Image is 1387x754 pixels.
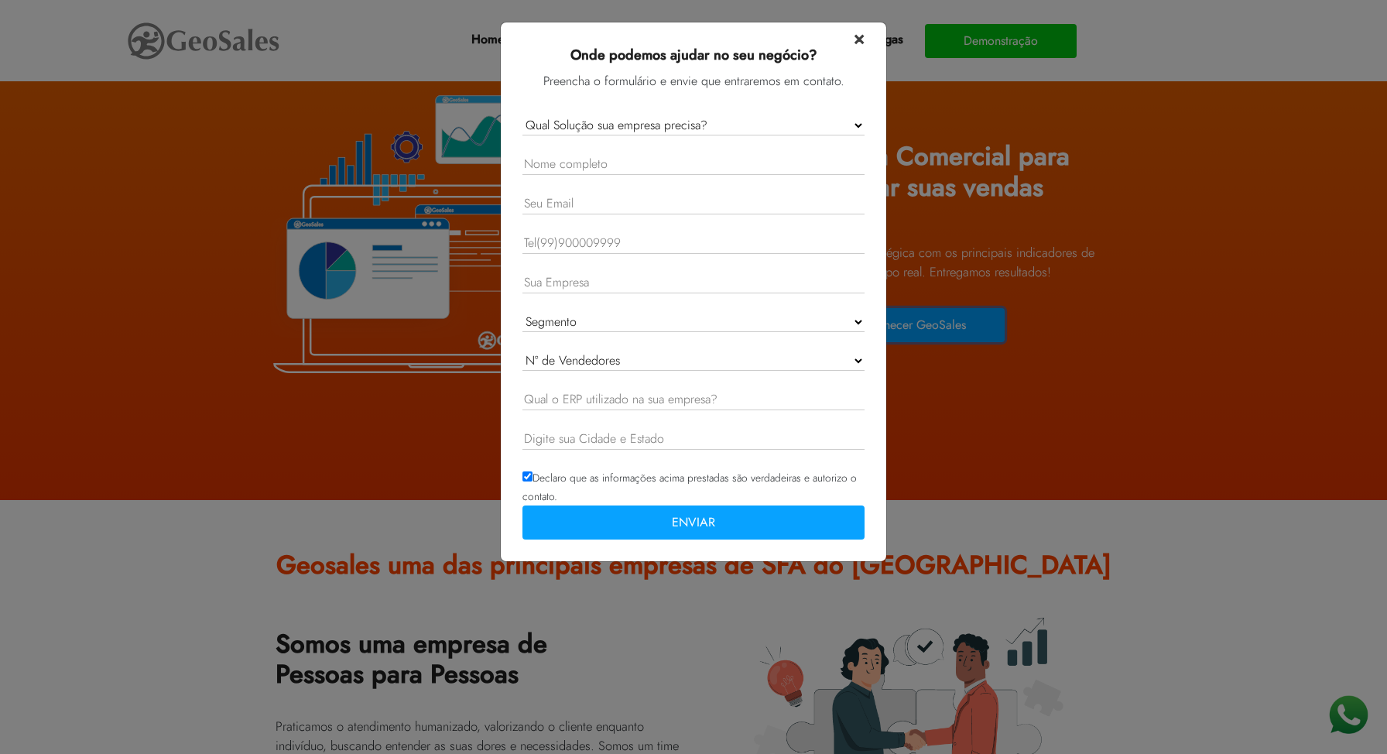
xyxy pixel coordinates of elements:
input: Qual o ERP utilizado na sua empresa? [522,389,865,410]
b: Onde podemos ajudar no seu negócio? [570,45,817,65]
input: Sua Empresa [522,272,865,293]
button: Close [854,29,865,47]
input: Tel(99)900009999 [522,233,865,254]
small: Declaro que as informações acima prestadas são verdadeiras e autorizo o contato. [522,470,865,533]
input: Seu Email [522,194,865,214]
label: Preencha o formulário e envie que entraremos em contato. [543,72,844,91]
button: ENVIAR [522,506,865,540]
input: Digite sua Cidade e Estado [522,429,865,450]
input: Nome completo [522,154,865,175]
span: × [854,24,865,51]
